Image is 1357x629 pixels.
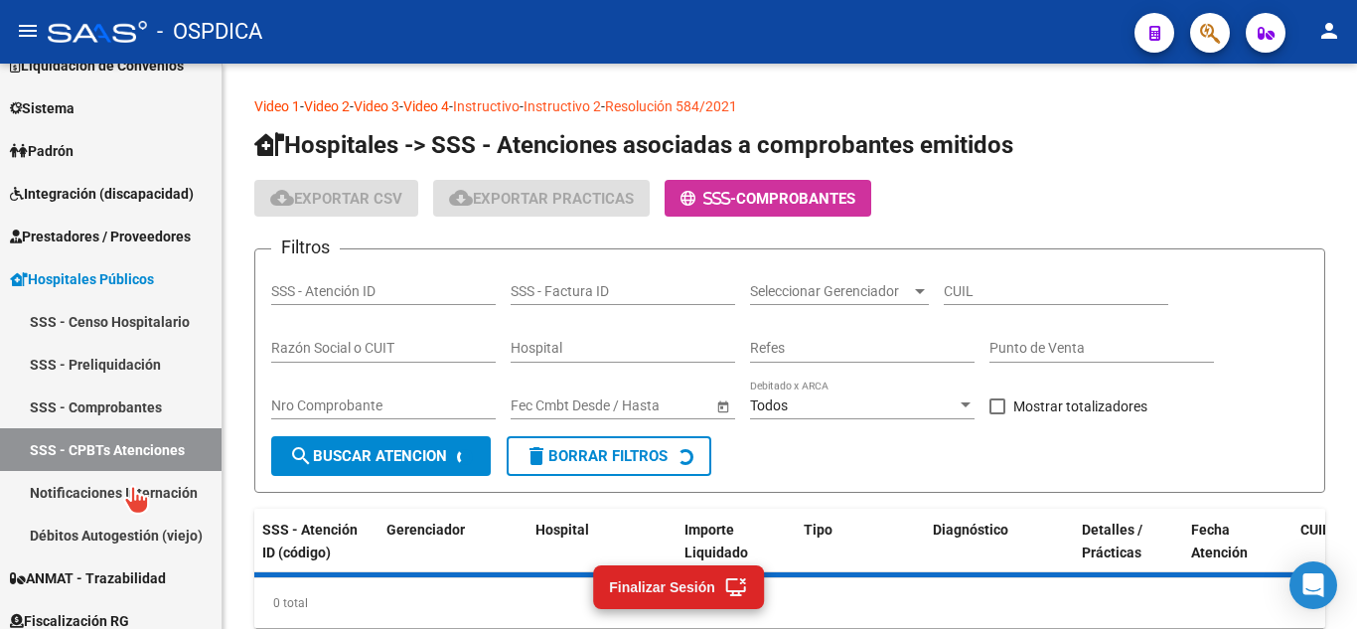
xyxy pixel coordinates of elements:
button: -COMPROBANTES [665,180,871,217]
span: Seleccionar Gerenciador [750,283,911,300]
a: Video 2 [304,98,350,114]
a: Instructivo 2 [524,98,601,114]
span: Todos [750,397,788,413]
datatable-header-cell: Importe Liquidado [677,509,796,574]
mat-icon: menu [16,19,40,43]
input: Fecha fin [600,397,697,414]
mat-icon: search [289,444,313,468]
datatable-header-cell: Gerenciador [378,509,528,574]
a: Video 3 [354,98,399,114]
span: Exportar CSV [270,190,402,208]
span: Diagnóstico [933,522,1008,538]
div: 0 total [254,578,1325,628]
span: Hospitales -> SSS - Atenciones asociadas a comprobantes emitidos [254,131,1013,159]
span: Padrón [10,140,74,162]
span: Liquidación de Convenios [10,55,184,77]
span: - OSPDICA [157,10,262,54]
p: - - - - - - [254,95,1325,117]
datatable-header-cell: Hospital [528,509,677,574]
span: Fecha Atención [1191,522,1248,560]
a: Video 1 [254,98,300,114]
span: Sistema [10,97,75,119]
span: - [680,190,736,208]
span: Tipo [804,522,832,538]
mat-icon: cloud_download [449,186,473,210]
span: Prestadores / Proveedores [10,226,191,247]
div: Open Intercom Messenger [1289,561,1337,609]
span: CUIL [1300,522,1330,538]
a: Video 4 [403,98,449,114]
span: Hospitales Públicos [10,268,154,290]
span: Mostrar totalizadores [1013,394,1147,418]
span: ANMAT - Trazabilidad [10,567,166,589]
span: Integración (discapacidad) [10,183,194,205]
span: Gerenciador [386,522,465,538]
button: Borrar Filtros [507,436,711,476]
span: SSS - Atención ID (código) [262,522,358,560]
button: Exportar Practicas [433,180,650,217]
span: Importe Liquidado [684,522,748,560]
span: COMPROBANTES [736,190,855,208]
a: Resolución 584/2021 [605,98,737,114]
datatable-header-cell: Fecha Atención [1183,509,1292,574]
span: Buscar Atencion [289,447,447,465]
mat-icon: cloud_download [270,186,294,210]
input: Fecha inicio [511,397,583,414]
a: Instructivo [453,98,520,114]
span: Hospital [535,522,589,538]
mat-icon: person [1317,19,1341,43]
button: Buscar Atencion [271,436,491,476]
datatable-header-cell: Diagnóstico [925,509,1074,574]
mat-icon: delete [525,444,548,468]
span: Exportar Practicas [449,190,634,208]
span: Borrar Filtros [525,447,668,465]
button: Exportar CSV [254,180,418,217]
datatable-header-cell: SSS - Atención ID (código) [254,509,378,574]
datatable-header-cell: Tipo [796,509,925,574]
button: Open calendar [712,395,733,416]
h3: Filtros [271,234,340,261]
span: Detalles / Prácticas [1082,522,1142,560]
datatable-header-cell: Detalles / Prácticas [1074,509,1183,574]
